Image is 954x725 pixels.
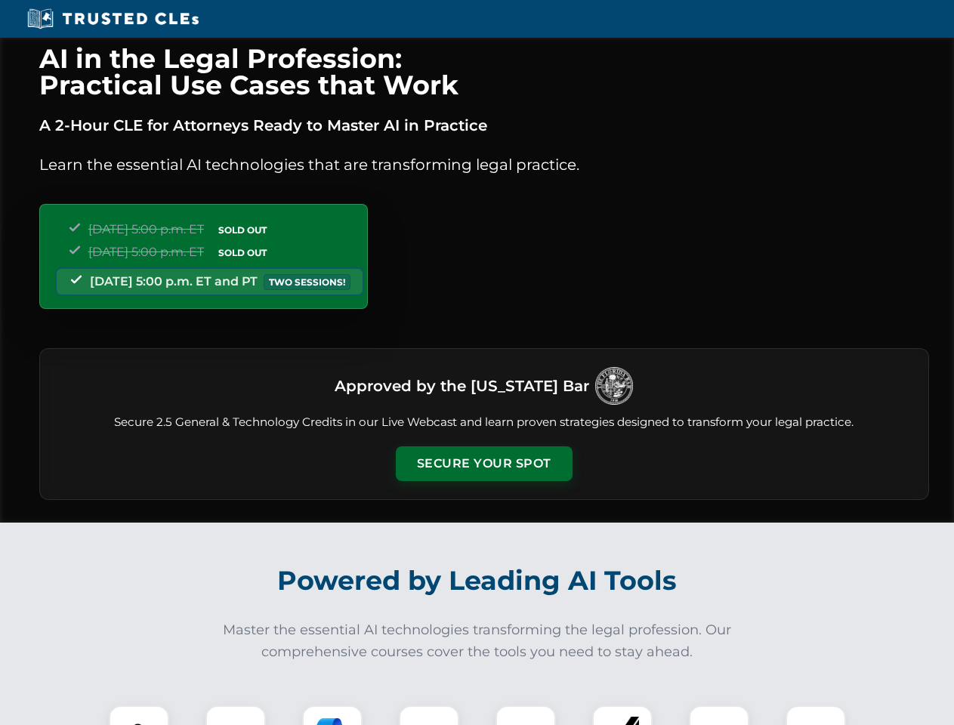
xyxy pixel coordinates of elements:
span: [DATE] 5:00 p.m. ET [88,245,204,259]
span: [DATE] 5:00 p.m. ET [88,222,204,236]
img: Trusted CLEs [23,8,203,30]
h3: Approved by the [US_STATE] Bar [335,372,589,400]
button: Secure Your Spot [396,446,573,481]
p: Learn the essential AI technologies that are transforming legal practice. [39,153,929,177]
h2: Powered by Leading AI Tools [59,554,896,607]
p: Master the essential AI technologies transforming the legal profession. Our comprehensive courses... [213,619,742,663]
p: Secure 2.5 General & Technology Credits in our Live Webcast and learn proven strategies designed ... [58,414,910,431]
span: SOLD OUT [213,222,272,238]
span: SOLD OUT [213,245,272,261]
h1: AI in the Legal Profession: Practical Use Cases that Work [39,45,929,98]
p: A 2-Hour CLE for Attorneys Ready to Master AI in Practice [39,113,929,137]
img: Logo [595,367,633,405]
